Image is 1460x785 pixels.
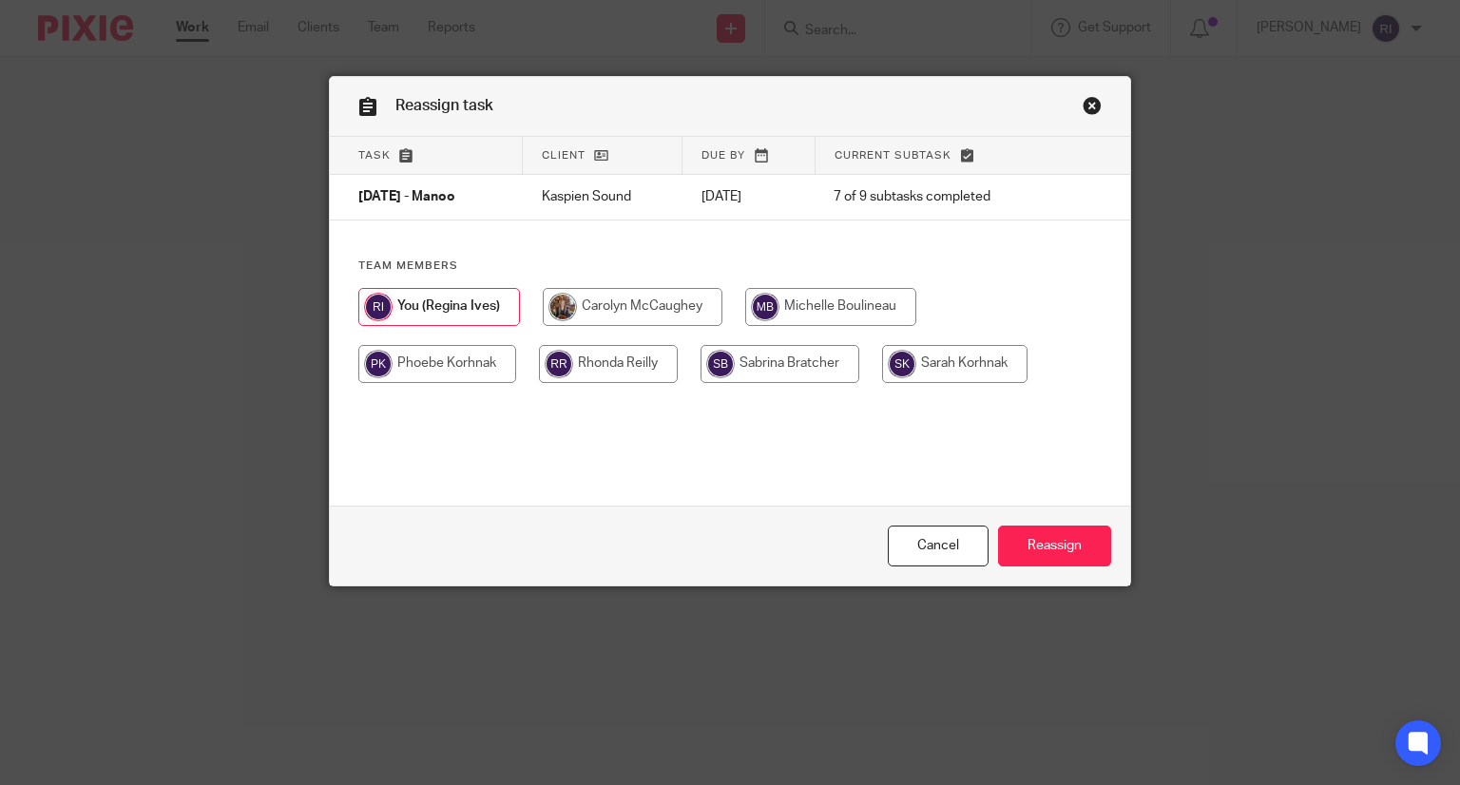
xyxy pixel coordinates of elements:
a: Close this dialog window [1083,96,1102,122]
span: [DATE] - Manoo [358,191,455,204]
p: [DATE] [701,187,796,206]
a: Close this dialog window [888,526,989,566]
p: Kaspien Sound [542,187,663,206]
span: Task [358,150,391,161]
span: Client [542,150,586,161]
input: Reassign [998,526,1111,566]
td: 7 of 9 subtasks completed [815,175,1059,220]
span: Current subtask [835,150,951,161]
h4: Team members [358,258,1103,274]
span: Reassign task [395,98,493,113]
span: Due by [701,150,745,161]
